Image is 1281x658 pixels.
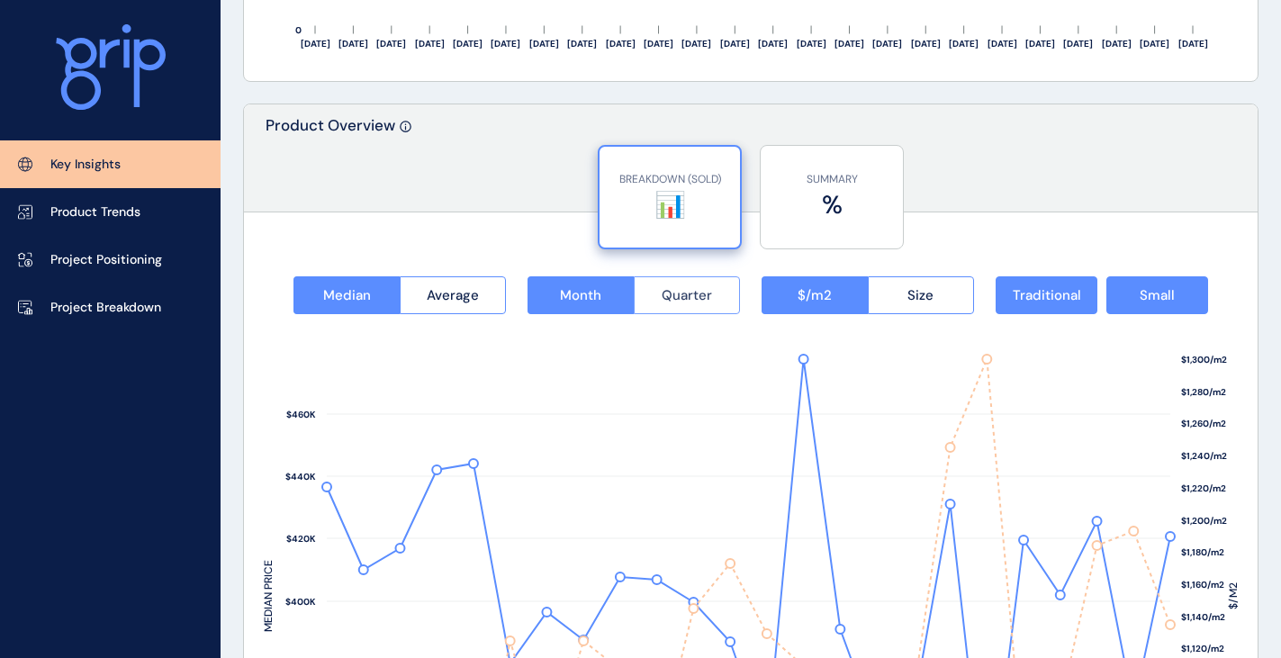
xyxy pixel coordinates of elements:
p: Project Positioning [50,251,162,269]
text: $1,160/m2 [1181,579,1224,590]
text: [DATE] [1178,38,1208,50]
text: [DATE] [872,38,902,50]
text: [DATE] [681,38,711,50]
text: [DATE] [988,38,1017,50]
text: [DATE] [567,38,597,50]
text: [DATE] [1063,38,1093,50]
span: Size [907,286,934,304]
text: $1,240/m2 [1181,450,1227,462]
span: $/m2 [798,286,832,304]
text: $1,120/m2 [1181,643,1224,654]
text: [DATE] [758,38,788,50]
text: $1,140/m2 [1181,611,1225,623]
label: % [770,187,894,222]
span: Quarter [662,286,712,304]
label: 📊 [609,187,731,222]
button: Average [400,276,507,314]
button: Median [293,276,400,314]
p: SUMMARY [770,172,894,187]
button: Small [1106,276,1208,314]
text: $/M2 [1226,582,1240,609]
text: [DATE] [529,38,559,50]
text: [DATE] [644,38,673,50]
button: $/m2 [762,276,868,314]
text: 0 [295,24,302,36]
button: Month [528,276,634,314]
p: BREAKDOWN (SOLD) [609,172,731,187]
p: Product Trends [50,203,140,221]
text: $1,280/m2 [1181,386,1226,398]
p: Project Breakdown [50,299,161,317]
text: [DATE] [415,38,445,50]
text: $1,220/m2 [1181,482,1226,494]
text: [DATE] [491,38,520,50]
span: Traditional [1013,286,1081,304]
button: Traditional [996,276,1097,314]
span: Small [1140,286,1175,304]
span: Median [323,286,371,304]
text: [DATE] [797,38,826,50]
text: [DATE] [1140,38,1169,50]
text: [DATE] [376,38,406,50]
text: [DATE] [1102,38,1132,50]
text: $1,300/m2 [1181,354,1227,365]
text: $1,180/m2 [1181,546,1224,558]
text: $1,260/m2 [1181,418,1226,429]
span: Average [427,286,479,304]
text: [DATE] [606,38,636,50]
text: [DATE] [301,38,330,50]
p: Key Insights [50,156,121,174]
text: [DATE] [338,38,368,50]
text: [DATE] [834,38,864,50]
button: Size [868,276,975,314]
text: [DATE] [453,38,483,50]
text: [DATE] [720,38,750,50]
text: [DATE] [949,38,979,50]
p: Product Overview [266,115,395,212]
button: Quarter [634,276,741,314]
text: $1,200/m2 [1181,515,1227,527]
span: Month [560,286,601,304]
text: [DATE] [911,38,941,50]
text: [DATE] [1025,38,1055,50]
